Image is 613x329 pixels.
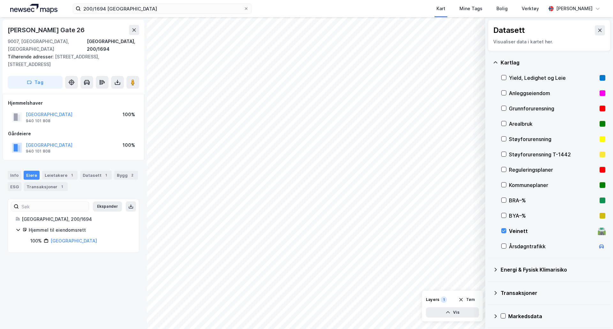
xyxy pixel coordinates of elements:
div: BRA–% [509,197,597,204]
div: Markedsdata [508,312,605,320]
div: Datasett [80,171,112,180]
div: Arealbruk [509,120,597,128]
div: [GEOGRAPHIC_DATA], 200/1694 [87,38,139,53]
div: Mine Tags [459,5,482,12]
div: Leietakere [42,171,78,180]
div: [STREET_ADDRESS], [STREET_ADDRESS] [8,53,134,68]
input: Søk på adresse, matrikkel, gårdeiere, leietakere eller personer [81,4,244,13]
div: Kartlag [501,59,605,66]
div: Anleggseiendom [509,89,597,97]
span: Tilhørende adresser: [8,54,55,59]
div: Layers [426,297,439,302]
div: 100% [123,141,135,149]
input: Søk [19,202,89,211]
div: Energi & Fysisk Klimarisiko [501,266,605,273]
div: Årsdøgntrafikk [509,243,595,250]
div: Bolig [496,5,508,12]
iframe: Chat Widget [581,298,613,329]
div: 1 [69,172,75,178]
div: Eiere [24,171,40,180]
div: Yield, Ledighet og Leie [509,74,597,82]
div: Grunnforurensning [509,105,597,112]
div: Kart [436,5,445,12]
div: 100% [123,111,135,118]
div: 2 [129,172,135,178]
div: Gårdeiere [8,130,139,138]
div: BYA–% [509,212,597,220]
div: Kommuneplaner [509,181,597,189]
div: Støyforurensning T-1442 [509,151,597,158]
div: 1 [59,183,65,190]
div: 1 [441,296,447,303]
div: ESG [8,182,21,191]
div: [GEOGRAPHIC_DATA], 200/1694 [22,215,131,223]
div: Veinett [509,227,595,235]
div: [PERSON_NAME] [556,5,593,12]
div: 1 [103,172,109,178]
div: Hjemmel til eiendomsrett [29,226,131,234]
div: 940 101 808 [26,149,50,154]
div: 100% [30,237,42,245]
div: 940 101 808 [26,118,50,123]
div: Transaksjoner [501,289,605,297]
div: Støyforurensning [509,135,597,143]
div: 🛣️ [597,227,606,235]
button: Vis [426,307,479,318]
div: [PERSON_NAME] Gate 26 [8,25,86,35]
div: Info [8,171,21,180]
button: Tag [8,76,63,89]
a: [GEOGRAPHIC_DATA] [50,238,97,243]
button: Tøm [454,295,479,305]
div: 9007, [GEOGRAPHIC_DATA], [GEOGRAPHIC_DATA] [8,38,87,53]
div: Transaksjoner [24,182,68,191]
div: Bygg [114,171,138,180]
button: Ekspander [93,201,122,212]
div: Verktøy [522,5,539,12]
div: Hjemmelshaver [8,99,139,107]
div: Kontrollprogram for chat [581,298,613,329]
div: Visualiser data i kartet her. [493,38,605,46]
div: Datasett [493,25,525,35]
div: Reguleringsplaner [509,166,597,174]
img: logo.a4113a55bc3d86da70a041830d287a7e.svg [10,4,57,13]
